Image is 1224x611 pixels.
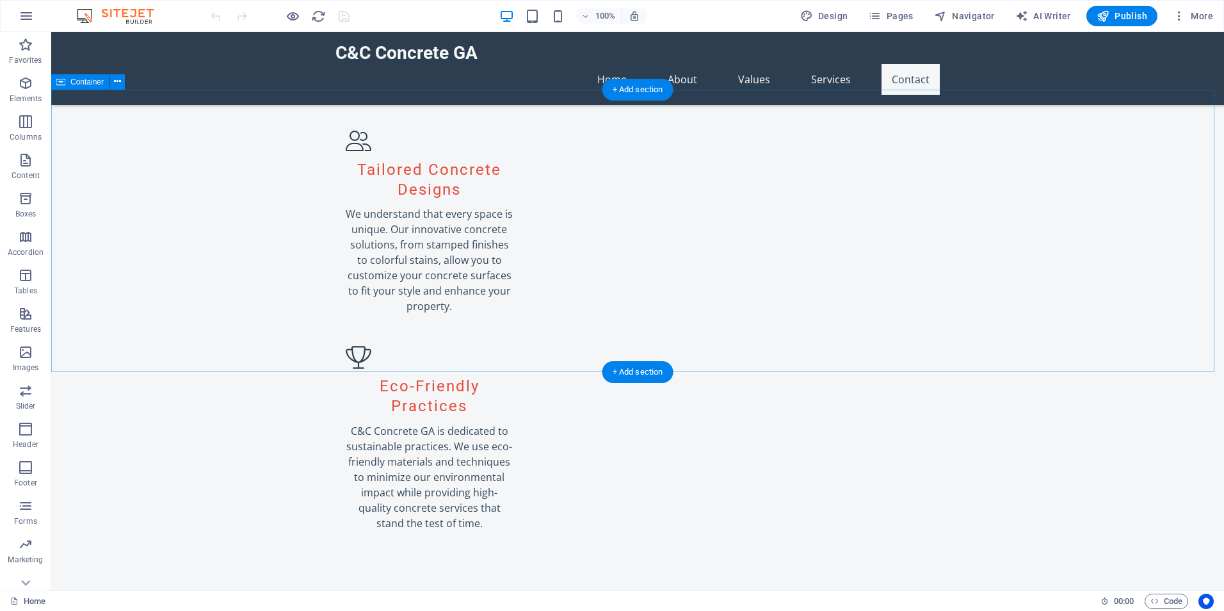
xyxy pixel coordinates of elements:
[16,401,36,411] p: Slider
[9,55,42,65] p: Favorites
[1015,10,1071,22] span: AI Writer
[8,247,44,257] p: Accordion
[868,10,913,22] span: Pages
[8,555,43,565] p: Marketing
[15,209,36,219] p: Boxes
[934,10,995,22] span: Navigator
[800,10,848,22] span: Design
[1097,10,1147,22] span: Publish
[1198,594,1214,609] button: Usercentrics
[1173,10,1213,22] span: More
[74,8,170,24] img: Editor Logo
[285,8,300,24] button: Click here to leave preview mode and continue editing
[10,594,45,609] a: Click to cancel selection. Double-click to open Pages
[13,363,39,373] p: Images
[795,6,853,26] button: Design
[10,132,42,142] p: Columns
[14,516,37,526] p: Forms
[1150,594,1182,609] span: Code
[929,6,1000,26] button: Navigator
[1010,6,1076,26] button: AI Writer
[1168,6,1218,26] button: More
[1145,594,1188,609] button: Code
[795,6,853,26] div: Design (Ctrl+Alt+Y)
[1086,6,1157,26] button: Publish
[1100,594,1134,609] h6: Session time
[12,170,40,181] p: Content
[602,361,673,383] div: + Add section
[14,286,37,296] p: Tables
[10,94,42,104] p: Elements
[595,8,616,24] h6: 100%
[576,8,622,24] button: 100%
[70,78,104,86] span: Container
[1123,596,1125,606] span: :
[310,8,326,24] button: reload
[311,9,326,24] i: Reload page
[13,439,38,450] p: Header
[1114,594,1134,609] span: 00 00
[629,10,640,22] i: On resize automatically adjust zoom level to fit chosen device.
[14,478,37,488] p: Footer
[602,79,673,101] div: + Add section
[10,324,41,334] p: Features
[863,6,918,26] button: Pages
